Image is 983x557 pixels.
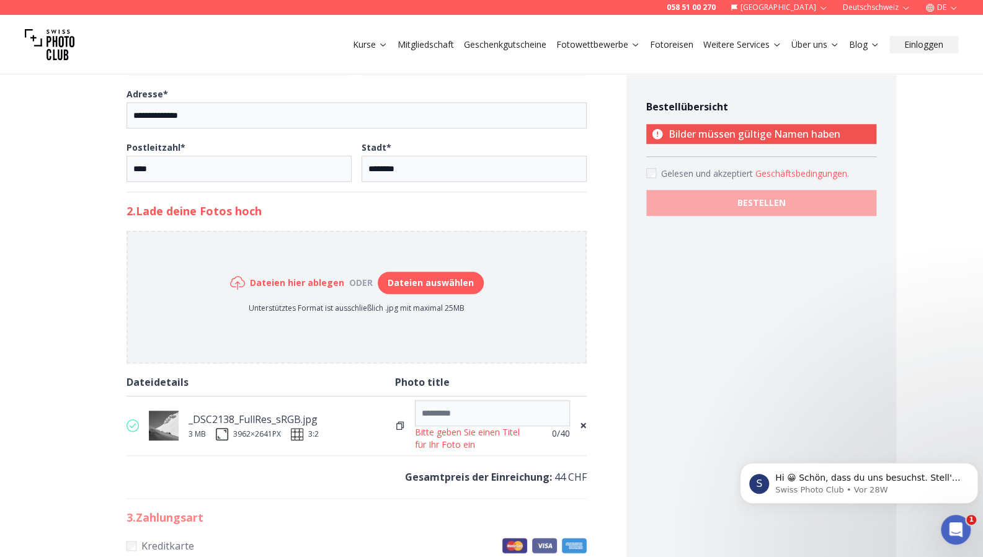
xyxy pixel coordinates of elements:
[667,2,716,12] a: 058 51 00 270
[889,36,958,53] button: Einloggen
[189,429,206,439] div: 3 MB
[551,36,645,53] button: Fotowettbewerbe
[735,437,983,524] iframe: Intercom notifications Nachricht
[698,36,786,53] button: Weitere Services
[344,277,378,289] div: oder
[791,38,839,51] a: Über uns
[650,38,693,51] a: Fotoreisen
[552,427,570,440] span: 0 /40
[362,156,587,182] input: Stadt*
[378,272,484,294] button: Dateien auswählen
[464,38,546,51] a: Geschenkgutscheine
[661,167,755,179] span: Gelesen und akzeptiert
[844,36,884,53] button: Blog
[127,468,587,486] p: 44 CHF
[353,38,388,51] a: Kurse
[646,190,876,216] button: BESTELLEN
[362,141,391,153] b: Stadt *
[127,156,352,182] input: Postleitzahl*
[291,428,303,440] img: ratio
[233,429,281,439] div: 3962 × 2641 PX
[308,429,319,439] span: 3:2
[189,411,319,428] div: _DSC2138_FullRes_sRGB.jpg
[415,426,532,451] div: Bitte geben Sie einen Titel für Ihr Foto ein
[127,202,587,220] h2: 2. Lade deine Fotos hoch
[941,515,971,545] iframe: Intercom live chat
[703,38,781,51] a: Weitere Services
[348,36,393,53] button: Kurse
[216,428,228,440] img: size
[127,102,587,128] input: Adresse*
[646,99,876,114] h4: Bestellübersicht
[250,277,344,289] h6: Dateien hier ablegen
[393,36,459,53] button: Mitgliedschaft
[737,197,785,209] b: BESTELLEN
[646,124,876,144] p: Bilder müssen gültige Namen haben
[646,168,656,178] input: Accept terms
[849,38,879,51] a: Blog
[645,36,698,53] button: Fotoreisen
[230,303,484,313] p: Unterstütztes Format ist ausschließlich .jpg mit maximal 25MB
[127,141,185,153] b: Postleitzahl *
[966,515,976,525] span: 1
[127,88,168,100] b: Adresse *
[786,36,844,53] button: Über uns
[580,417,587,434] span: ×
[459,36,551,53] button: Geschenkgutscheine
[405,470,552,484] b: Gesamtpreis der Einreichung :
[25,20,74,69] img: Swiss photo club
[395,373,587,391] div: Photo title
[149,411,179,440] img: thumb
[127,419,139,432] img: valid
[755,167,849,180] button: Accept termsGelesen und akzeptiert
[398,38,454,51] a: Mitgliedschaft
[556,38,640,51] a: Fotowettbewerbe
[127,373,395,391] div: Dateidetails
